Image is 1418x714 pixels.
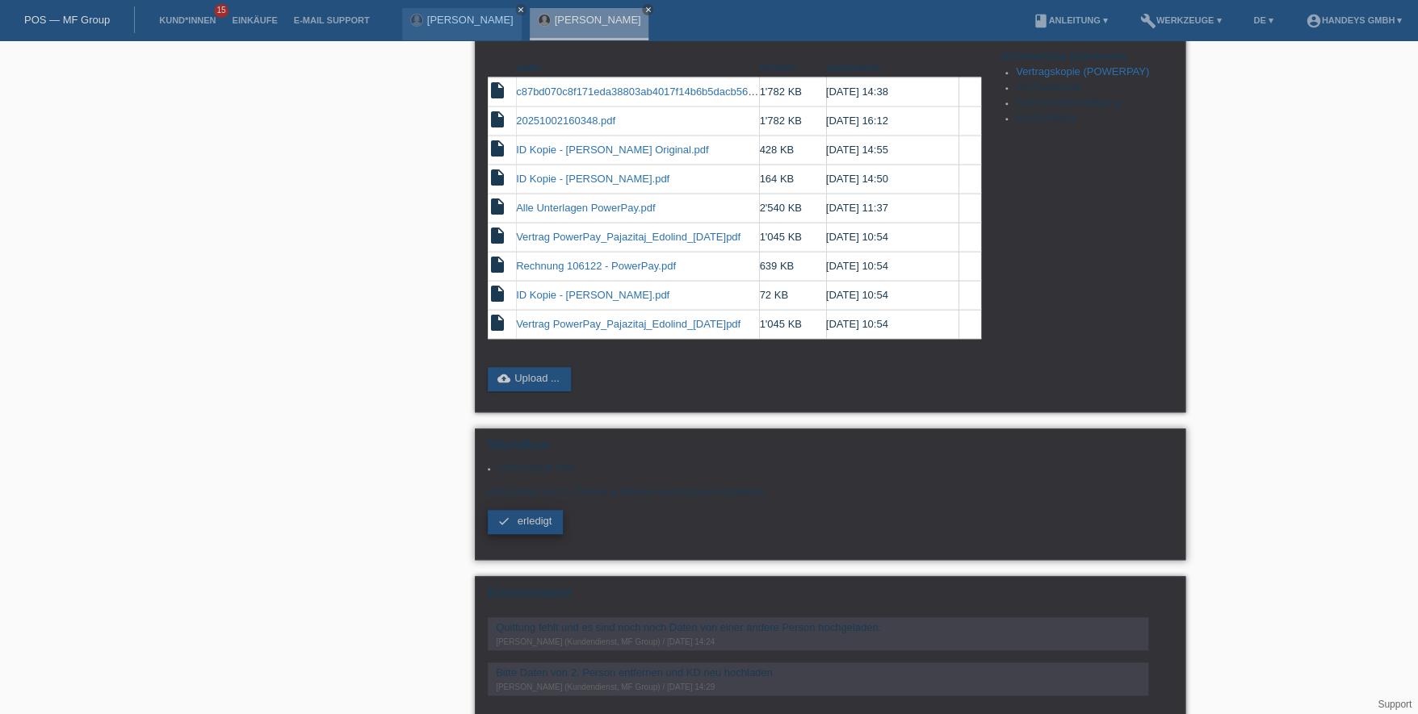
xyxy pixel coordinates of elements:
a: E-Mail Support [286,15,378,25]
a: close [642,4,653,15]
a: check erledigt [488,510,563,534]
i: check [497,515,510,528]
i: insert_drive_file [488,197,507,216]
i: close [517,6,525,14]
h4: Erforderliche Dokumente [1001,50,1173,62]
a: 20251002160348.pdf [516,115,615,127]
th: Grösse [759,58,825,77]
i: insert_drive_file [488,168,507,187]
td: 1'045 KB [759,223,825,252]
div: [PERSON_NAME] (Kundendienst, MF Group) / [DATE] 14:29 [496,683,1140,691]
th: Datei [516,58,759,77]
a: ID Kopie - [PERSON_NAME] Original.pdf [516,144,708,156]
th: Datum/Zeit [826,58,959,77]
div: Quittung fehlt und es sind noch noch Daten von einer andere Person hochgeladen. [496,621,1140,633]
a: POS — MF Group [24,14,110,26]
li: ID-/Passkopie [1016,81,1173,96]
i: insert_drive_file [488,255,507,274]
td: [DATE] 16:12 [826,106,959,136]
td: 1'782 KB [759,77,825,106]
td: [DATE] 10:54 [826,310,959,339]
td: 1'782 KB [759,106,825,136]
a: Rechnung 106122 - PowerPay.pdf [516,260,676,272]
a: DE ▾ [1245,15,1281,25]
h2: Workflow [488,437,1173,461]
i: insert_drive_file [488,313,507,332]
a: Support [1378,699,1412,710]
td: [DATE] 10:54 [826,281,959,310]
td: [DATE] 14:50 [826,165,959,194]
a: buildWerkzeuge ▾ [1132,15,1230,25]
i: insert_drive_file [488,226,507,245]
a: account_circleHandeys GmbH ▾ [1297,15,1410,25]
div: Bitte Daten von 2. Person entfernen und KD neu hochladen [496,666,1140,679]
li: Kaufquittung [1016,111,1173,127]
td: [DATE] 11:37 [826,194,959,223]
td: 2'540 KB [759,194,825,223]
i: book [1032,13,1048,29]
span: 15 [214,4,229,18]
a: cloud_uploadUpload ... [488,367,571,391]
a: [PERSON_NAME] [427,14,514,26]
td: [DATE] 10:54 [826,252,959,281]
td: 639 KB [759,252,825,281]
i: account_circle [1305,13,1321,29]
li: Aufenthaltsbewilligung [1016,96,1173,111]
i: insert_drive_file [488,284,507,303]
td: 72 KB [759,281,825,310]
h2: Kommentare [488,585,1173,609]
td: [DATE] 14:55 [826,136,959,165]
td: [DATE] 14:38 [826,77,959,106]
i: insert_drive_file [488,139,507,158]
td: 164 KB [759,165,825,194]
div: [PERSON_NAME] (Kundendienst, MF Group) / [DATE] 14:24 [496,637,1140,646]
i: cloud_upload [497,372,510,385]
i: build [1140,13,1156,29]
span: erledigt [518,515,552,527]
a: ID Kopie - [PERSON_NAME].pdf [516,173,669,185]
a: ID Kopie - [PERSON_NAME].pdf [516,289,669,301]
a: Einkäufe [224,15,285,25]
li: Unterschrift fehlt [498,461,1173,474]
div: Bitte Daten von 2. Person entfernen und KD neu hochladen [488,461,1173,546]
a: Vertragskopie (POWERPAY) [1016,65,1149,77]
td: 428 KB [759,136,825,165]
a: Kund*innen [151,15,224,25]
i: close [644,6,652,14]
a: [PERSON_NAME] [555,14,641,26]
a: Alle Unterlagen PowerPay.pdf [516,202,655,214]
i: insert_drive_file [488,81,507,100]
i: insert_drive_file [488,110,507,129]
a: close [515,4,527,15]
td: [DATE] 10:54 [826,223,959,252]
a: c87bd070c8f171eda38803ab4017f14b6b5dacb56d16fdb2ceb2f35f09f3719e.pdf [516,86,887,98]
a: Vertrag PowerPay_Pajazitaj_Edolind_[DATE]pdf [516,318,740,330]
td: 1'045 KB [759,310,825,339]
a: Vertrag PowerPay_Pajazitaj_Edolind_[DATE]pdf [516,231,740,243]
a: bookAnleitung ▾ [1024,15,1115,25]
